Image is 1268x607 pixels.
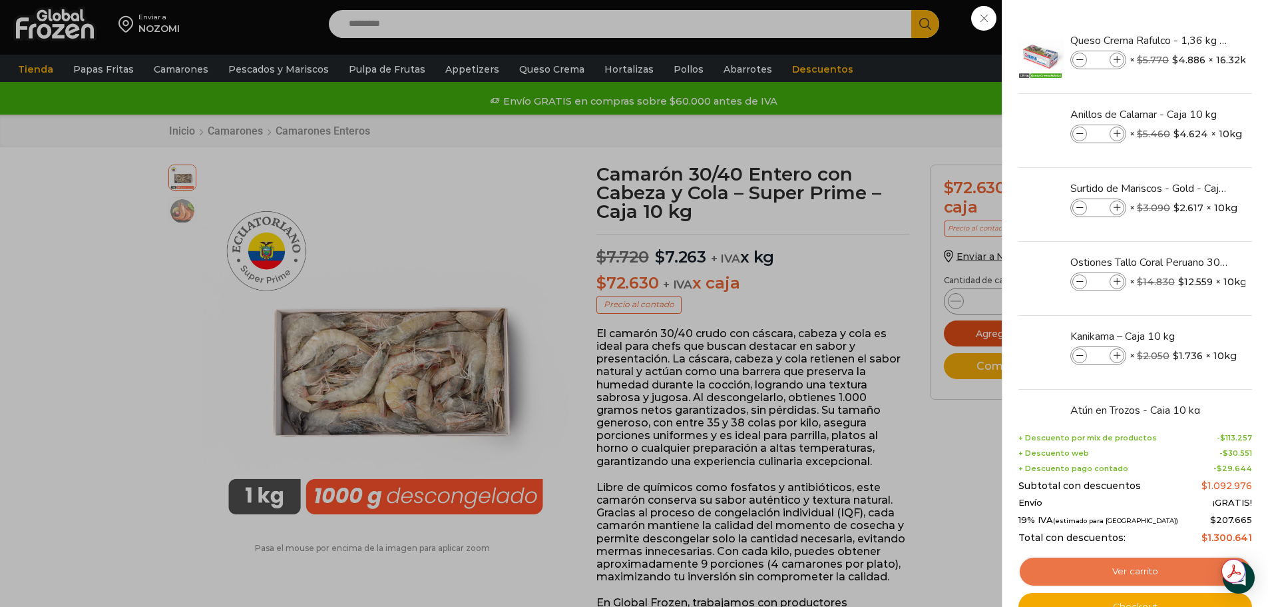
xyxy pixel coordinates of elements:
[1172,53,1178,67] span: $
[1217,464,1222,473] span: $
[1018,464,1128,473] span: + Descuento pago contado
[1053,517,1178,524] small: (estimado para [GEOGRAPHIC_DATA])
[1173,127,1179,141] span: $
[1130,273,1247,291] span: × × 10kg
[1018,434,1157,442] span: + Descuento por mix de productos
[1178,275,1213,289] bdi: 12.559
[1173,201,1203,215] bdi: 2.617
[1088,201,1108,215] input: Product quantity
[1137,128,1170,140] bdi: 5.460
[1217,434,1252,442] span: -
[1018,532,1126,544] span: Total con descuentos:
[1178,275,1184,289] span: $
[1173,127,1208,141] bdi: 4.624
[1173,201,1179,215] span: $
[1018,480,1141,492] span: Subtotal con descuentos
[1137,54,1143,66] span: $
[1210,514,1216,525] span: $
[1172,53,1205,67] bdi: 4.886
[1070,403,1229,418] a: Atún en Trozos - Caja 10 kg
[1137,202,1170,214] bdi: 3.090
[1137,276,1175,288] bdi: 14.830
[1201,532,1252,544] bdi: 1.300.641
[1018,449,1089,458] span: + Descuento web
[1088,348,1108,363] input: Product quantity
[1217,464,1252,473] bdi: 29.644
[1220,433,1225,442] span: $
[1223,448,1228,458] span: $
[1130,199,1237,217] span: × × 10kg
[1219,449,1252,458] span: -
[1018,556,1252,587] a: Ver carrito
[1137,350,1169,362] bdi: 2.050
[1088,275,1108,289] input: Product quantity
[1070,329,1229,344] a: Kanikama – Caja 10 kg
[1130,125,1242,143] span: × × 10kg
[1201,532,1207,544] span: $
[1070,107,1229,122] a: Anillos de Calamar - Caja 10 kg
[1213,498,1252,508] span: ¡GRATIS!
[1137,350,1143,362] span: $
[1201,480,1207,492] span: $
[1137,54,1169,66] bdi: 5.770
[1088,53,1108,67] input: Product quantity
[1137,202,1143,214] span: $
[1173,349,1179,362] span: $
[1220,433,1252,442] bdi: 113.257
[1018,515,1178,526] span: 19% IVA
[1018,498,1042,508] span: Envío
[1213,464,1252,473] span: -
[1070,181,1229,196] a: Surtido de Mariscos - Gold - Caja 10 kg
[1223,448,1252,458] bdi: 30.551
[1201,480,1252,492] bdi: 1.092.976
[1210,514,1252,525] span: 207.665
[1137,276,1143,288] span: $
[1137,128,1143,140] span: $
[1173,349,1203,362] bdi: 1.736
[1070,33,1229,48] a: Queso Crema Rafulco - 1,36 kg - Caja 16,32 kg
[1130,51,1253,69] span: × × 16.32kg
[1130,346,1237,365] span: × × 10kg
[1070,255,1229,270] a: Ostiones Tallo Coral Peruano 30/40 - Caja 10 kg
[1088,127,1108,141] input: Product quantity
